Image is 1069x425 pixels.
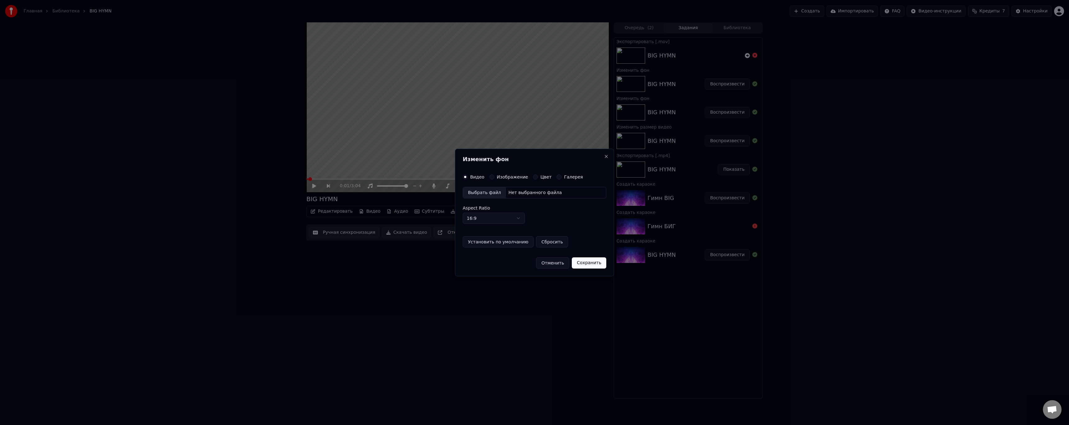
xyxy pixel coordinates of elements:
h2: Изменить фон [463,156,606,162]
button: Отменить [536,257,569,269]
button: Сохранить [572,257,606,269]
button: Сбросить [536,236,568,247]
button: Установить по умолчанию [463,236,534,247]
div: Выбрать файл [463,187,506,198]
label: Видео [470,175,484,179]
label: Галерея [564,175,583,179]
label: Aspect Ratio [463,206,606,210]
label: Изображение [497,175,528,179]
label: Цвет [540,175,552,179]
div: Нет выбранного файла [506,190,564,196]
